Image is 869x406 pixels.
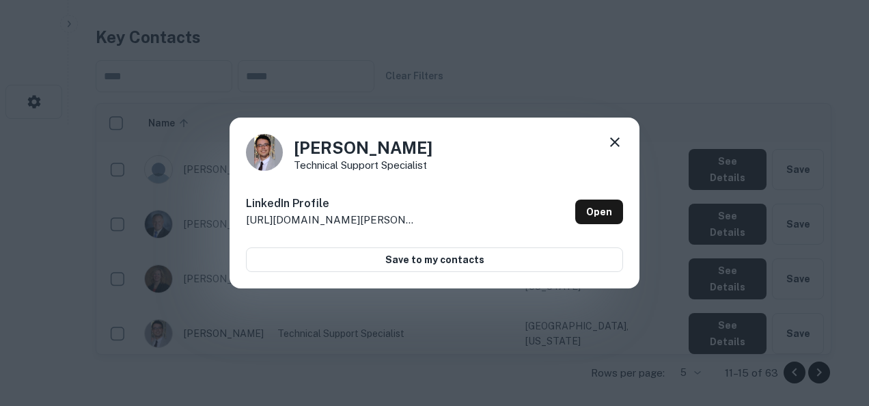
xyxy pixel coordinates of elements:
h4: [PERSON_NAME] [294,135,432,160]
p: [URL][DOMAIN_NAME][PERSON_NAME] [246,212,417,228]
a: Open [575,200,623,224]
p: Technical Support Specialist [294,160,432,170]
img: 1582242057984 [246,134,283,171]
iframe: Chat Widget [801,297,869,362]
h6: LinkedIn Profile [246,195,417,212]
button: Save to my contacts [246,247,623,272]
